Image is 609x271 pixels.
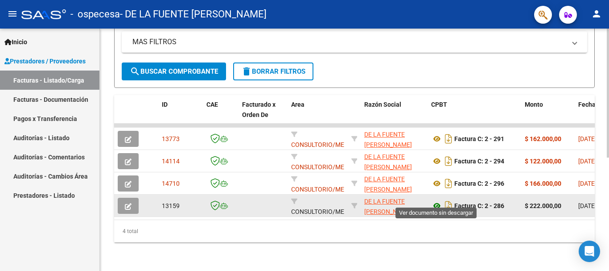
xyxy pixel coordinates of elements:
[364,174,424,193] div: 27104631644
[431,101,447,108] span: CPBT
[591,8,602,19] mat-icon: person
[578,202,597,209] span: [DATE]
[241,67,305,75] span: Borrar Filtros
[364,198,412,215] span: DE LA FUENTE [PERSON_NAME]
[578,158,597,165] span: [DATE]
[233,63,313,80] button: Borrar Filtros
[130,66,140,77] mat-icon: search
[122,63,226,80] button: Buscar Comprobante
[364,131,412,148] span: DE LA FUENTE [PERSON_NAME]
[521,95,575,134] datatable-header-cell: Monto
[130,67,218,75] span: Buscar Comprobante
[454,135,504,142] strong: Factura C: 2 - 291
[114,220,595,242] div: 4 total
[122,31,587,53] mat-expansion-panel-header: MAS FILTROS
[428,95,521,134] datatable-header-cell: CPBT
[158,95,203,134] datatable-header-cell: ID
[239,95,288,134] datatable-header-cell: Facturado x Orden De
[70,4,120,24] span: - ospecesa
[288,95,348,134] datatable-header-cell: Area
[364,196,424,215] div: 27104631644
[364,153,412,171] span: DE LA FUENTE [PERSON_NAME]
[443,132,454,146] i: Descargar documento
[162,135,180,142] span: 13773
[578,180,597,187] span: [DATE]
[120,4,267,24] span: - DE LA FUENTE [PERSON_NAME]
[203,95,239,134] datatable-header-cell: CAE
[364,175,412,193] span: DE LA FUENTE [PERSON_NAME]
[162,101,168,108] span: ID
[291,153,362,171] span: CONSULTORIO/MEDICOS
[364,129,424,148] div: 27104631644
[291,101,304,108] span: Area
[454,158,504,165] strong: Factura C: 2 - 294
[443,199,454,213] i: Descargar documento
[578,135,597,142] span: [DATE]
[162,180,180,187] span: 14710
[364,101,401,108] span: Razón Social
[162,202,180,209] span: 13159
[525,158,561,165] strong: $ 122.000,00
[454,180,504,187] strong: Factura C: 2 - 296
[525,180,561,187] strong: $ 166.000,00
[364,152,424,171] div: 27104631644
[525,101,543,108] span: Monto
[242,101,276,118] span: Facturado x Orden De
[525,202,561,209] strong: $ 222.000,00
[361,95,428,134] datatable-header-cell: Razón Social
[132,37,566,47] mat-panel-title: MAS FILTROS
[7,8,18,19] mat-icon: menu
[443,154,454,168] i: Descargar documento
[241,66,252,77] mat-icon: delete
[579,241,600,262] div: Open Intercom Messenger
[443,176,454,191] i: Descargar documento
[525,135,561,142] strong: $ 162.000,00
[162,158,180,165] span: 14114
[206,101,218,108] span: CAE
[4,56,86,66] span: Prestadores / Proveedores
[291,131,362,148] span: CONSULTORIO/MEDICOS
[291,198,362,215] span: CONSULTORIO/MEDICOS
[454,202,504,209] strong: Factura C: 2 - 286
[291,175,362,193] span: CONSULTORIO/MEDICOS
[4,37,27,47] span: Inicio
